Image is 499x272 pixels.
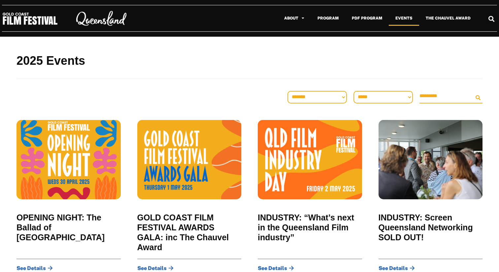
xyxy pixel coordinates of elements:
[389,11,419,26] a: Events
[379,266,415,271] a: See Details
[419,11,477,26] a: The Chauvel Award
[287,91,347,103] select: Sort filter
[258,213,362,242] a: INDUSTRY: “What’s next in the Queensland Film industry”
[353,91,413,103] select: Venue Filter
[17,266,46,271] span: See Details
[419,89,473,103] input: Search Filter
[137,266,167,271] span: See Details
[17,53,482,69] h2: 2025 Events
[258,266,287,271] span: See Details
[311,11,345,26] a: Program
[17,266,53,271] a: See Details
[137,213,242,252] a: GOLD COAST FILM FESTIVAL AWARDS GALA: inc The Chauvel Award
[486,13,497,24] div: Search
[17,213,121,242] a: OPENING NIGHT: The Ballad of [GEOGRAPHIC_DATA]
[379,213,483,242] a: INDUSTRY: Screen Queensland Networking SOLD OUT!
[278,11,311,26] a: About
[258,266,294,271] a: See Details
[137,266,174,271] a: See Details
[142,11,477,26] nav: Menu
[345,11,389,26] a: PDF Program
[379,266,408,271] span: See Details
